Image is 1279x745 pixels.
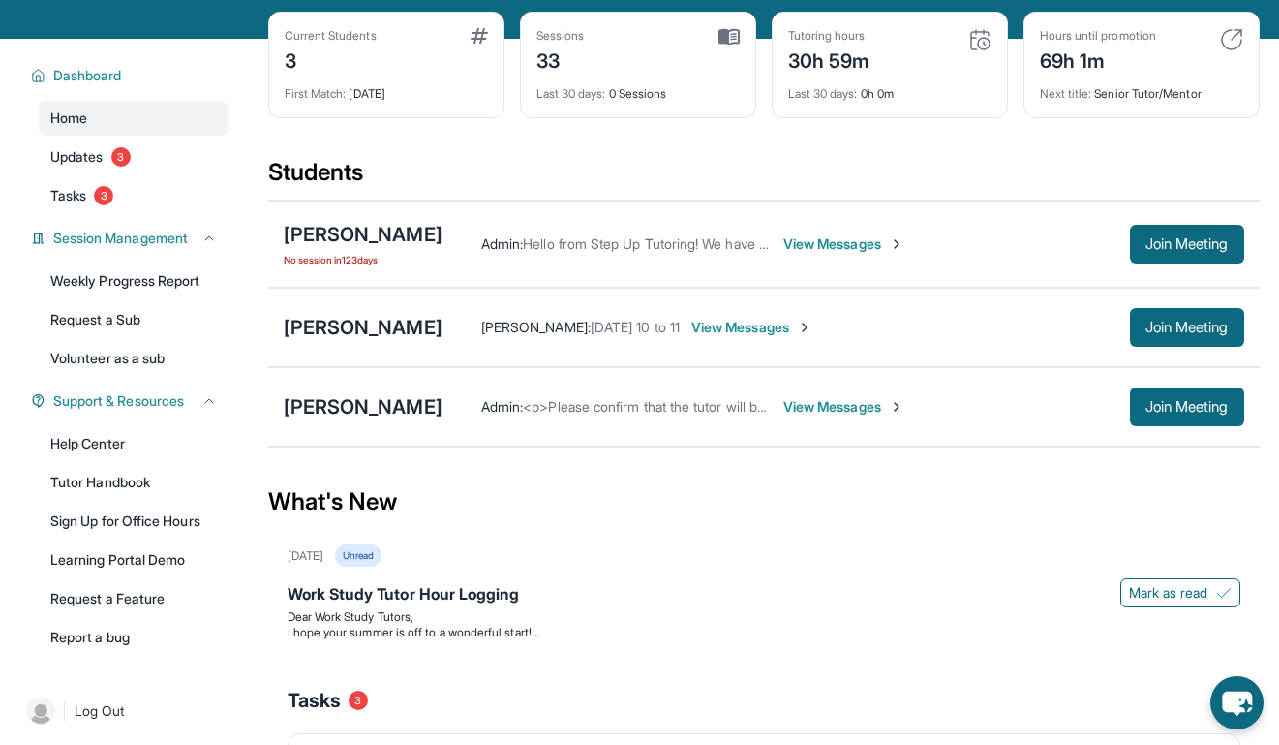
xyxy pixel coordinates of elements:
[591,319,680,335] span: [DATE] 10 to 11
[889,399,904,415] img: Chevron-Right
[1130,225,1244,264] button: Join Meeting
[797,320,812,335] img: Chevron-Right
[691,318,812,337] span: View Messages
[46,391,217,411] button: Support & Resources
[284,393,442,420] div: [PERSON_NAME]
[284,252,442,267] span: No session in 123 days
[285,28,377,44] div: Current Students
[788,86,858,101] span: Last 30 days :
[1040,44,1156,75] div: 69h 1m
[39,426,228,461] a: Help Center
[46,66,217,85] button: Dashboard
[1130,308,1244,347] button: Join Meeting
[75,701,125,721] span: Log Out
[288,625,539,639] span: I hope your summer is off to a wonderful start!
[39,465,228,500] a: Tutor Handbook
[284,221,442,248] div: [PERSON_NAME]
[536,86,606,101] span: Last 30 days :
[536,75,740,102] div: 0 Sessions
[39,543,228,577] a: Learning Portal Demo
[1129,583,1208,603] span: Mark as read
[19,690,228,732] a: |Log Out
[39,581,228,616] a: Request a Feature
[50,147,104,167] span: Updates
[536,28,585,44] div: Sessions
[783,234,904,254] span: View Messages
[788,44,870,75] div: 30h 59m
[268,459,1260,544] div: What's New
[62,699,67,723] span: |
[1040,86,1092,101] span: Next title :
[94,186,113,205] span: 3
[481,398,523,415] span: Admin :
[285,86,347,101] span: First Match :
[288,582,1240,609] div: Work Study Tutor Hour Logging
[471,28,488,44] img: card
[783,397,904,417] span: View Messages
[50,186,86,205] span: Tasks
[1210,676,1264,729] button: chat-button
[788,75,991,102] div: 0h 0m
[1040,28,1156,44] div: Hours until promotion
[39,620,228,655] a: Report a bug
[1145,238,1229,250] span: Join Meeting
[285,44,377,75] div: 3
[284,314,442,341] div: [PERSON_NAME]
[523,398,1222,415] span: <p>Please confirm that the tutor will be able to attend your first assigned meeting time before j...
[1220,28,1243,51] img: card
[285,75,488,102] div: [DATE]
[1120,578,1240,607] button: Mark as read
[1216,585,1232,601] img: Mark as read
[39,140,228,174] a: Updates3
[335,544,381,567] div: Unread
[39,178,228,213] a: Tasks3
[53,229,188,248] span: Session Management
[111,147,131,167] span: 3
[718,28,740,46] img: card
[536,44,585,75] div: 33
[39,264,228,298] a: Weekly Progress Report
[268,157,1260,200] div: Students
[39,302,228,337] a: Request a Sub
[481,235,523,252] span: Admin :
[968,28,991,51] img: card
[288,548,323,564] div: [DATE]
[39,101,228,136] a: Home
[1130,388,1244,426] button: Join Meeting
[53,391,184,411] span: Support & Resources
[889,236,904,252] img: Chevron-Right
[39,504,228,539] a: Sign Up for Office Hours
[46,229,217,248] button: Session Management
[288,687,341,714] span: Tasks
[27,698,54,725] img: user-img
[1040,75,1243,102] div: Senior Tutor/Mentor
[481,319,591,335] span: [PERSON_NAME] :
[1145,401,1229,413] span: Join Meeting
[39,341,228,376] a: Volunteer as a sub
[1145,322,1229,333] span: Join Meeting
[349,691,368,710] span: 3
[788,28,870,44] div: Tutoring hours
[288,609,414,624] span: Dear Work Study Tutors,
[50,109,87,128] span: Home
[53,66,122,85] span: Dashboard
